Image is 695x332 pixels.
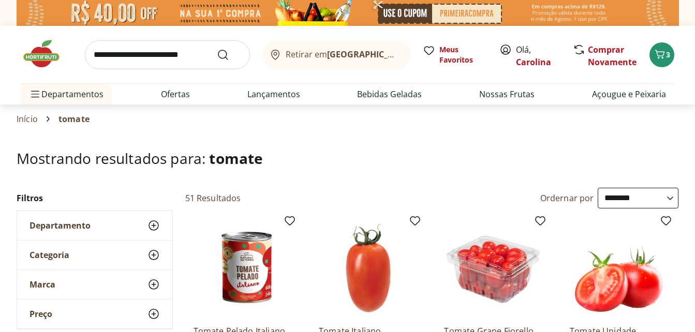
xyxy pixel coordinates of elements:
[479,88,535,100] a: Nossas Frutas
[17,188,173,208] h2: Filtros
[570,219,668,317] img: Tomate Unidade
[17,299,172,328] button: Preço
[17,211,172,240] button: Departamento
[286,50,400,59] span: Retirar em
[666,50,670,59] span: 3
[194,219,292,317] img: Tomate Pelado Italiano Natural da Terra 400g
[423,44,487,65] a: Meus Favoritos
[29,82,103,107] span: Departamentos
[439,44,487,65] span: Meus Favoritos
[592,88,666,100] a: Açougue e Peixaria
[516,43,562,68] span: Olá,
[540,192,594,204] label: Ordernar por
[217,49,242,61] button: Submit Search
[444,219,542,317] img: Tomate Grape Fiorello 300g
[58,114,90,124] span: tomate
[357,88,422,100] a: Bebidas Geladas
[29,220,91,231] span: Departamento
[185,192,241,204] h2: 51 Resultados
[85,40,250,69] input: search
[29,279,55,290] span: Marca
[327,49,501,60] b: [GEOGRAPHIC_DATA]/[GEOGRAPHIC_DATA]
[161,88,190,100] a: Ofertas
[29,250,69,260] span: Categoria
[588,44,637,68] a: Comprar Novamente
[17,270,172,299] button: Marca
[516,56,551,68] a: Carolina
[21,38,72,69] img: Hortifruti
[247,88,300,100] a: Lançamentos
[17,114,38,124] a: Início
[29,82,41,107] button: Menu
[29,309,52,319] span: Preço
[17,150,678,167] h1: Mostrando resultados para:
[649,42,674,67] button: Carrinho
[17,240,172,269] button: Categoria
[209,148,263,168] span: tomate
[319,219,417,317] img: Tomate Italiano
[262,40,410,69] button: Retirar em[GEOGRAPHIC_DATA]/[GEOGRAPHIC_DATA]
